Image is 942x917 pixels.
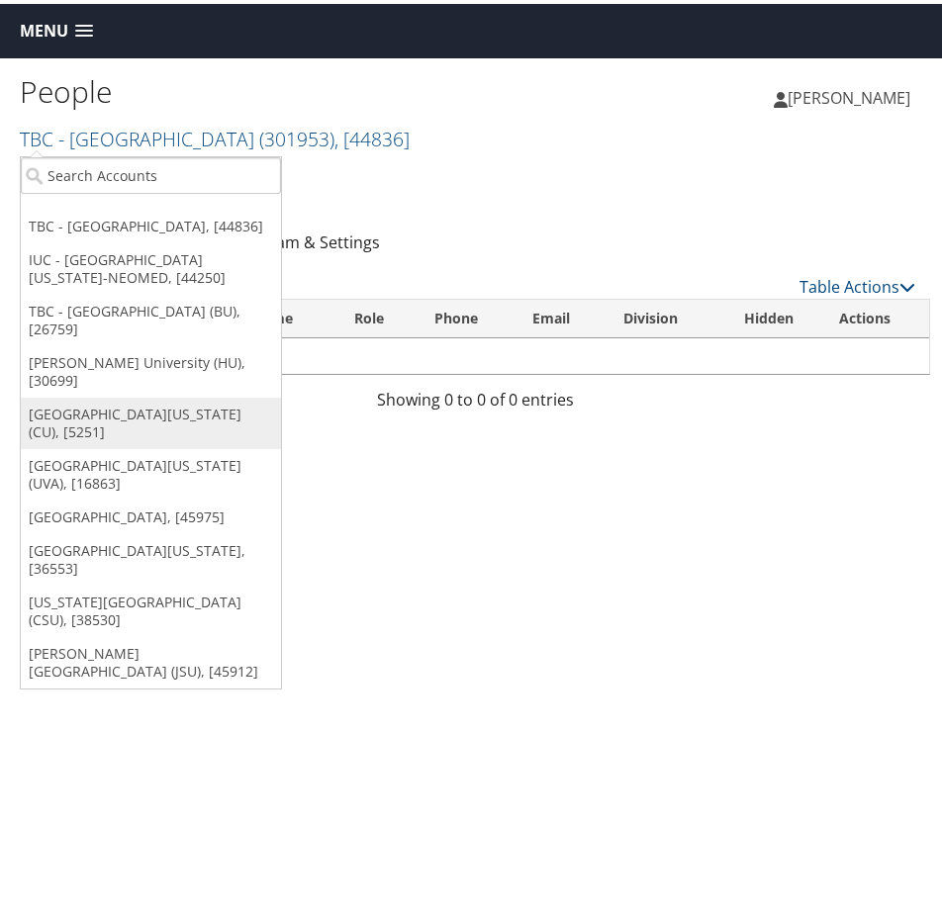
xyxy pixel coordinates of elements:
span: ( 301953 ) [259,122,334,148]
a: [PERSON_NAME][GEOGRAPHIC_DATA] (JSU), [45912] [21,633,281,685]
a: TBC - [GEOGRAPHIC_DATA] [20,122,410,148]
a: [GEOGRAPHIC_DATA][US_STATE], [36553] [21,530,281,582]
a: TBC - [GEOGRAPHIC_DATA], [44836] [21,206,281,239]
a: [PERSON_NAME] [774,64,930,124]
a: [GEOGRAPHIC_DATA][US_STATE] (UVA), [16863] [21,445,281,497]
a: Team & Settings [258,228,380,249]
a: [GEOGRAPHIC_DATA][US_STATE] (CU), [5251] [21,394,281,445]
th: Division [606,296,716,334]
td: No data available in table [21,334,929,370]
th: Hidden [716,296,821,334]
span: [PERSON_NAME] [788,83,910,105]
a: TBC - [GEOGRAPHIC_DATA] (BU), [26759] [21,291,281,342]
a: [PERSON_NAME] University (HU), [30699] [21,342,281,394]
a: IUC - [GEOGRAPHIC_DATA][US_STATE]-NEOMED, [44250] [21,239,281,291]
div: Showing 0 to 0 of 0 entries [35,384,915,417]
a: Menu [10,11,103,44]
a: [GEOGRAPHIC_DATA], [45975] [21,497,281,530]
th: Role [336,296,418,334]
a: Table Actions [800,272,915,294]
input: Search Accounts [21,153,281,190]
h1: People [20,67,475,109]
a: [US_STATE][GEOGRAPHIC_DATA] (CSU), [38530] [21,582,281,633]
th: Actions [821,296,929,334]
span: , [ 44836 ] [334,122,410,148]
th: Email [515,296,605,334]
span: Menu [20,18,68,37]
th: Phone [417,296,515,334]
